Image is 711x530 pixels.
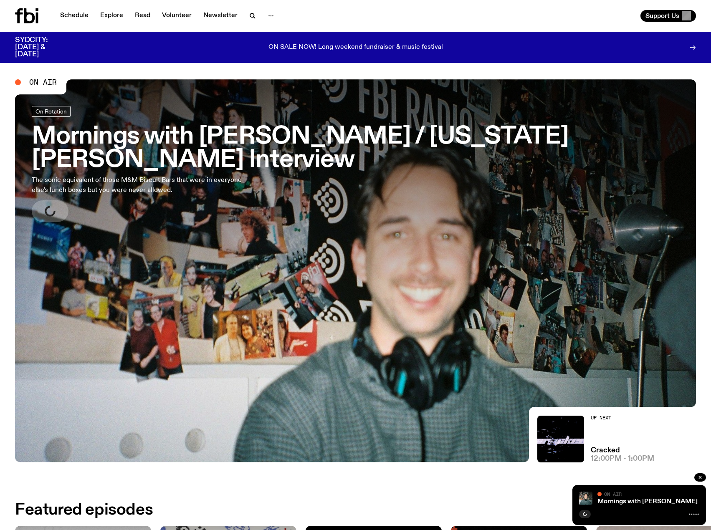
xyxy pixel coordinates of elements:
a: Volunteer [157,10,197,22]
a: Cracked [591,447,620,454]
span: Support Us [645,12,679,20]
span: On Air [604,491,622,497]
a: Newsletter [198,10,243,22]
img: Radio presenter Ben Hansen sits in front of a wall of photos and an fbi radio sign. Film photo. B... [579,492,592,505]
img: Logo for Podcast Cracked. Black background, with white writing, with glass smashing graphics [537,416,584,462]
a: Explore [95,10,128,22]
h3: Mornings with [PERSON_NAME] / [US_STATE][PERSON_NAME] Interview [32,125,679,172]
span: 12:00pm - 1:00pm [591,455,654,462]
p: ON SALE NOW! Long weekend fundraiser & music festival [268,44,443,51]
a: Radio presenter Ben Hansen sits in front of a wall of photos and an fbi radio sign. Film photo. B... [15,79,696,462]
h3: SYDCITY: [DATE] & [DATE] [15,37,68,58]
span: On Rotation [35,108,67,114]
a: Mornings with [PERSON_NAME] / [US_STATE][PERSON_NAME] InterviewThe sonic equivalent of those M&M ... [32,106,679,222]
h2: Up Next [591,416,654,420]
a: Read [130,10,155,22]
p: The sonic equivalent of those M&M Biscuit Bars that were in everyone else's lunch boxes but you w... [32,175,245,195]
h2: Featured episodes [15,502,153,517]
button: Support Us [640,10,696,22]
a: On Rotation [32,106,71,117]
span: On Air [29,78,57,86]
a: Schedule [55,10,94,22]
